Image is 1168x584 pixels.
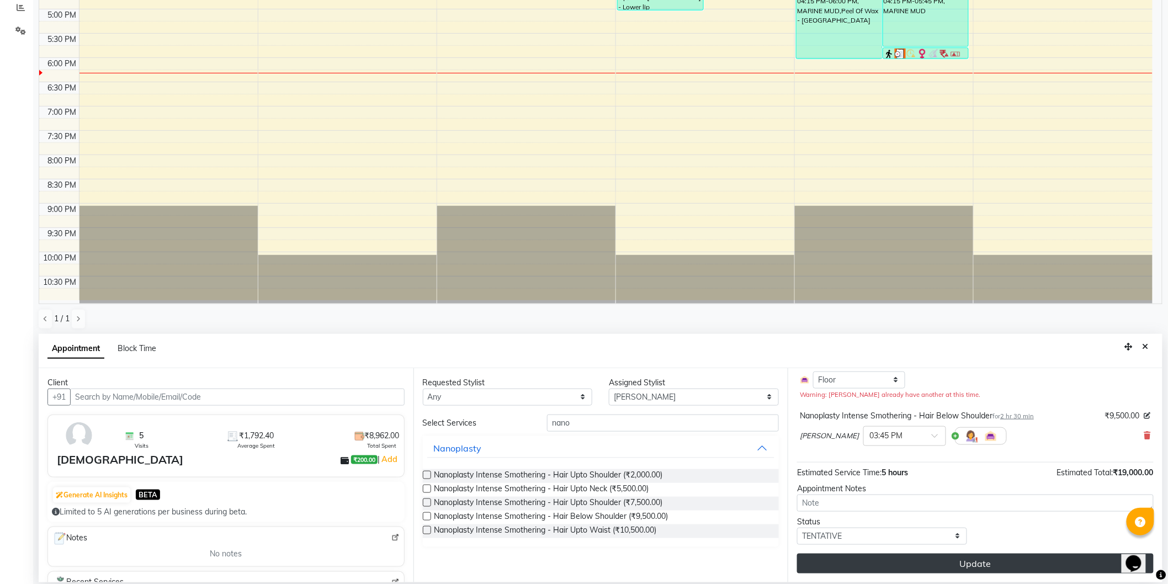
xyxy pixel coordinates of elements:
img: Hairdresser.png [964,429,978,443]
button: Close [1138,338,1154,355]
button: Generate AI Insights [53,487,130,503]
div: 7:00 PM [46,107,79,118]
span: Nanoplasty Intense Smothering - Hair Upto Shoulder (₹7,500.00) [434,497,663,511]
span: ₹9,500.00 [1105,410,1140,422]
button: +91 [47,389,71,406]
span: No notes [210,548,242,560]
span: BETA [136,490,160,500]
button: Update [797,554,1154,574]
div: Ashwini F1699, TK07, 05:45 PM-06:00 PM, Peel Of Wax - [GEOGRAPHIC_DATA] [883,48,969,59]
span: 1 / 1 [54,313,70,325]
iframe: chat widget [1122,540,1157,573]
span: Total Spent [368,442,397,450]
div: Status [797,516,967,528]
span: [PERSON_NAME] [800,431,859,442]
div: 8:00 PM [46,155,79,167]
i: Edit price [1144,412,1151,419]
div: 7:30 PM [46,131,79,142]
input: Search by Name/Mobile/Email/Code [70,389,405,406]
span: Visits [135,442,148,450]
div: 6:00 PM [46,58,79,70]
span: Notes [52,532,87,546]
div: Nanoplasty Intense Smothering - Hair Below Shoulder [800,410,1034,422]
span: ₹8,962.00 [365,430,400,442]
div: 9:30 PM [46,228,79,240]
div: [DEMOGRAPHIC_DATA] [57,452,183,468]
div: 5:30 PM [46,34,79,45]
span: Estimated Service Time: [797,468,882,477]
span: Nanoplasty Intense Smothering - Hair Below Shoulder (₹9,500.00) [434,511,668,524]
div: Nanoplasty [434,442,482,455]
button: Nanoplasty [427,438,775,458]
div: 6:30 PM [46,82,79,94]
a: Add [380,453,399,466]
span: 5 [139,430,144,442]
span: ₹1,792.40 [239,430,274,442]
span: ₹19,000.00 [1113,468,1154,477]
div: Client [47,377,405,389]
span: Nanoplasty Intense Smothering - Hair Upto Shoulder (₹2,000.00) [434,469,663,483]
div: 5:00 PM [46,9,79,21]
div: Appointment Notes [797,483,1154,495]
span: Estimated Total: [1057,468,1113,477]
span: Block Time [118,343,156,353]
span: 2 hr 30 min [1000,412,1034,420]
div: 9:00 PM [46,204,79,215]
span: | [378,453,399,466]
div: 10:00 PM [41,252,79,264]
img: avatar [63,420,95,452]
span: Average Spent [238,442,275,450]
div: Limited to 5 AI generations per business during beta. [52,506,400,518]
img: Interior.png [984,429,997,443]
div: Assigned Stylist [609,377,779,389]
span: 5 hours [882,468,908,477]
input: Search by service name [547,415,779,432]
span: Nanoplasty Intense Smothering - Hair Upto Waist (₹10,500.00) [434,524,657,538]
div: Requested Stylist [423,377,593,389]
span: Appointment [47,339,104,359]
span: ₹200.00 [351,455,378,464]
small: Warning: [PERSON_NAME] already have another at this time. [800,391,980,399]
small: for [992,412,1034,420]
div: Select Services [415,417,539,429]
span: Nanoplasty Intense Smothering - Hair Upto Neck (₹5,500.00) [434,483,649,497]
div: 8:30 PM [46,179,79,191]
div: 10:30 PM [41,277,79,288]
img: Interior.png [800,375,810,385]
